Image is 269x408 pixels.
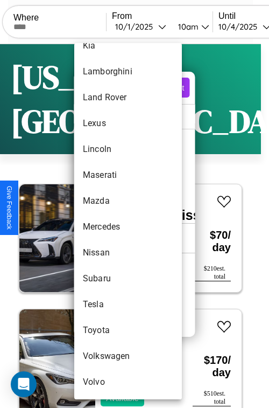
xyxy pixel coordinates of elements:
[74,343,182,369] li: Volkswagen
[74,136,182,162] li: Lincoln
[74,85,182,110] li: Land Rover
[74,59,182,85] li: Lamborghini
[74,240,182,266] li: Nissan
[74,292,182,317] li: Tesla
[74,266,182,292] li: Subaru
[5,186,13,230] div: Give Feedback
[74,162,182,188] li: Maserati
[74,188,182,214] li: Mazda
[74,317,182,343] li: Toyota
[74,110,182,136] li: Lexus
[74,33,182,59] li: Kia
[74,369,182,395] li: Volvo
[74,214,182,240] li: Mercedes
[11,371,37,397] div: Open Intercom Messenger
